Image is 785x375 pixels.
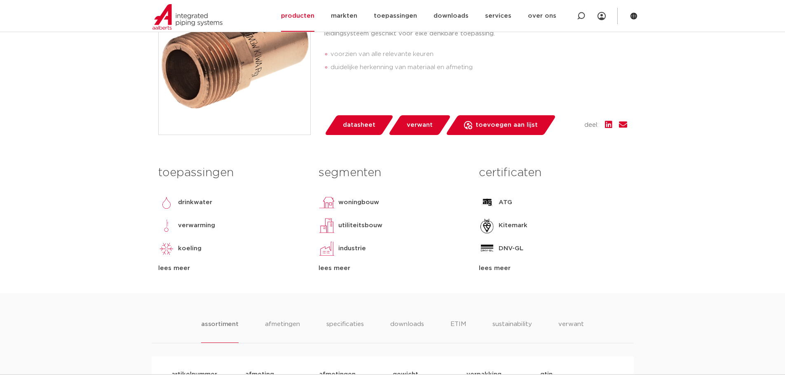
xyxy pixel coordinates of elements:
span: verwant [407,119,433,132]
img: woningbouw [319,194,335,211]
h3: segmenten [319,165,466,181]
li: duidelijke herkenning van materiaal en afmeting [330,61,627,74]
li: ETIM [450,319,466,343]
li: downloads [390,319,424,343]
li: verwant [558,319,584,343]
p: DNV-GL [499,244,523,254]
p: verwarming [178,221,215,231]
img: ATG [479,194,495,211]
img: DNV-GL [479,240,495,257]
img: Kitemark [479,217,495,234]
a: verwant [388,115,451,135]
img: drinkwater [158,194,175,211]
h3: certificaten [479,165,627,181]
img: koeling [158,240,175,257]
p: Kitemark [499,221,527,231]
span: deel: [584,120,598,130]
li: assortiment [201,319,239,343]
p: industrie [338,244,366,254]
div: lees meer [479,263,627,273]
li: afmetingen [265,319,300,343]
img: utiliteitsbouw [319,217,335,234]
li: specificaties [326,319,364,343]
span: datasheet [343,119,375,132]
img: verwarming [158,217,175,234]
p: utiliteitsbouw [338,221,382,231]
div: lees meer [158,263,306,273]
img: industrie [319,240,335,257]
p: ATG [499,198,512,207]
span: toevoegen aan lijst [476,119,538,132]
div: lees meer [319,263,466,273]
li: sustainability [492,319,532,343]
p: drinkwater [178,198,212,207]
p: woningbouw [338,198,379,207]
li: voorzien van alle relevante keuren [330,48,627,61]
a: datasheet [324,115,394,135]
h3: toepassingen [158,165,306,181]
p: koeling [178,244,202,254]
